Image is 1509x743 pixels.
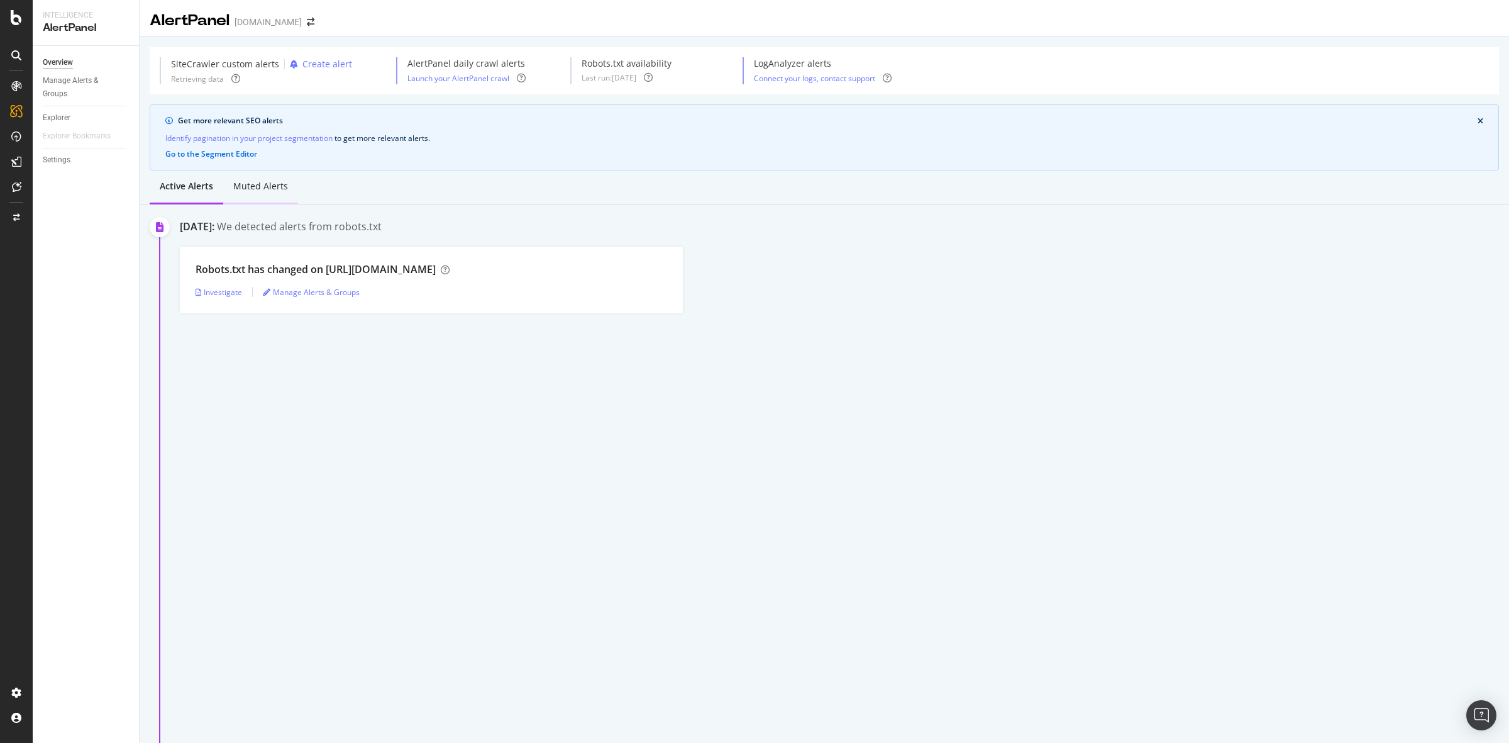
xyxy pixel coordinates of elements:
button: close banner [1474,115,1486,128]
div: Robots.txt has changed on [URL][DOMAIN_NAME] [196,262,436,277]
a: Overview [43,56,130,69]
button: Launch your AlertPanel crawl [407,72,509,84]
div: arrow-right-arrow-left [307,18,314,26]
button: Investigate [196,282,242,302]
div: Muted alerts [233,180,288,193]
a: Explorer Bookmarks [43,130,123,143]
a: Manage Alerts & Groups [43,74,130,101]
div: Create alert [302,58,352,70]
div: We detected alerts from robots.txt [217,220,382,234]
div: Open Intercom Messenger [1466,700,1496,730]
a: Settings [43,154,130,167]
button: Create alert [285,57,352,71]
div: Active alerts [160,180,213,193]
div: LogAnalyzer alerts [754,57,892,70]
a: Identify pagination in your project segmentation [165,131,333,145]
a: Launch your AlertPanel crawl [407,73,509,84]
a: Explorer [43,111,130,125]
a: Manage Alerts & Groups [263,287,360,298]
div: AlertPanel daily crawl alerts [407,57,526,70]
div: Overview [43,56,73,69]
div: Manage Alerts & Groups [43,74,118,101]
div: Robots.txt availability [582,57,672,70]
button: Manage Alerts & Groups [263,282,360,302]
div: Settings [43,154,70,167]
div: Get more relevant SEO alerts [178,115,1478,126]
div: AlertPanel [150,10,229,31]
a: Connect your logs, contact support [754,73,875,84]
div: to get more relevant alerts . [165,131,1483,145]
div: SiteCrawler custom alerts [171,58,279,70]
div: [DOMAIN_NAME] [235,16,302,28]
div: Explorer [43,111,70,125]
div: info banner [150,104,1499,170]
button: Go to the Segment Editor [165,150,257,159]
div: Intelligence [43,10,129,21]
div: AlertPanel [43,21,129,35]
div: Explorer Bookmarks [43,130,111,143]
div: [DATE]: [180,220,214,234]
a: Investigate [196,287,242,298]
div: Last run: [DATE] [582,72,636,83]
div: Retrieving data [171,74,224,84]
button: Connect your logs, contact support [754,72,875,84]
